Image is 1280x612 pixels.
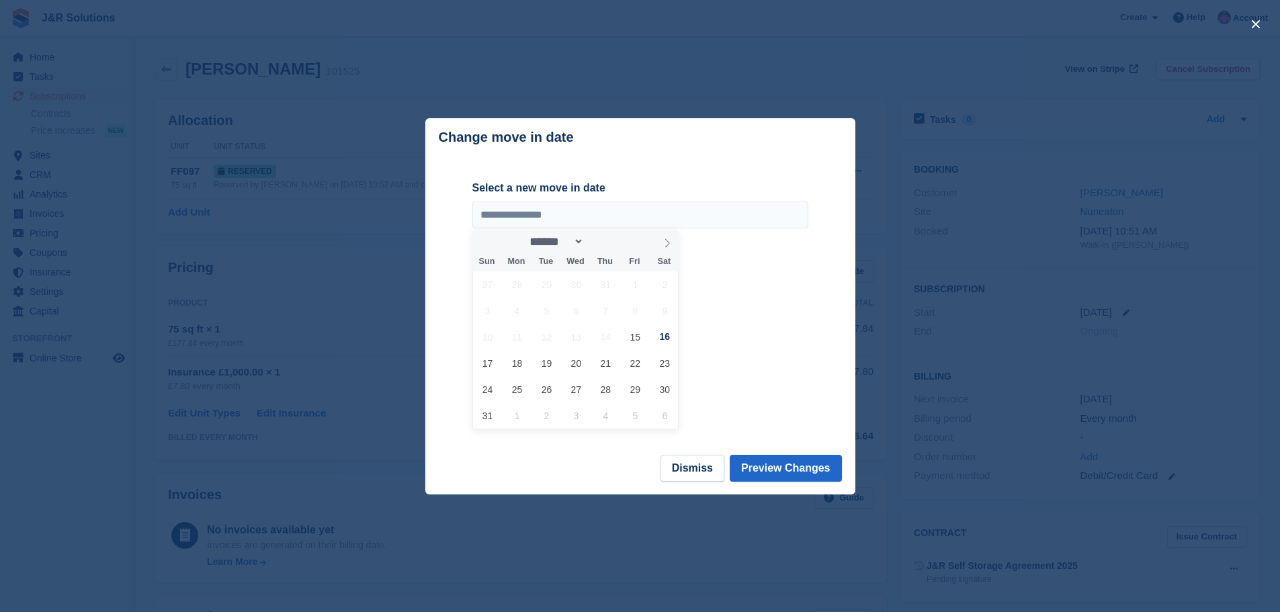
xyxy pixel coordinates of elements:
span: September 6, 2025 [652,402,678,429]
span: August 3, 2025 [474,298,501,324]
span: August 19, 2025 [534,350,560,376]
span: August 11, 2025 [504,324,530,350]
span: August 15, 2025 [622,324,648,350]
span: August 23, 2025 [652,350,678,376]
span: August 17, 2025 [474,350,501,376]
span: August 30, 2025 [652,376,678,402]
span: August 14, 2025 [593,324,619,350]
span: Sun [472,257,502,266]
button: Dismiss [660,455,724,482]
span: September 1, 2025 [504,402,530,429]
span: August 22, 2025 [622,350,648,376]
span: Wed [560,257,590,266]
span: Sat [649,257,679,266]
span: August 31, 2025 [474,402,501,429]
span: July 27, 2025 [474,271,501,298]
input: Year [584,234,626,249]
span: July 29, 2025 [534,271,560,298]
span: August 8, 2025 [622,298,648,324]
span: August 6, 2025 [563,298,589,324]
span: July 28, 2025 [504,271,530,298]
span: September 5, 2025 [622,402,648,429]
button: close [1245,13,1267,35]
span: August 10, 2025 [474,324,501,350]
span: August 27, 2025 [563,376,589,402]
span: August 16, 2025 [652,324,678,350]
span: Tue [531,257,560,266]
span: August 26, 2025 [534,376,560,402]
span: August 21, 2025 [593,350,619,376]
span: August 29, 2025 [622,376,648,402]
span: July 31, 2025 [593,271,619,298]
span: August 24, 2025 [474,376,501,402]
span: August 28, 2025 [593,376,619,402]
span: September 2, 2025 [534,402,560,429]
label: Select a new move in date [472,180,808,196]
span: August 25, 2025 [504,376,530,402]
span: August 2, 2025 [652,271,678,298]
span: August 13, 2025 [563,324,589,350]
span: August 18, 2025 [504,350,530,376]
p: Change move in date [439,130,574,145]
span: August 20, 2025 [563,350,589,376]
span: August 12, 2025 [534,324,560,350]
span: August 9, 2025 [652,298,678,324]
span: August 1, 2025 [622,271,648,298]
span: July 30, 2025 [563,271,589,298]
span: Fri [620,257,649,266]
select: Month [525,234,584,249]
span: September 4, 2025 [593,402,619,429]
span: Mon [501,257,531,266]
span: Thu [590,257,620,266]
span: August 4, 2025 [504,298,530,324]
span: August 7, 2025 [593,298,619,324]
button: Preview Changes [730,455,842,482]
span: August 5, 2025 [534,298,560,324]
span: September 3, 2025 [563,402,589,429]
